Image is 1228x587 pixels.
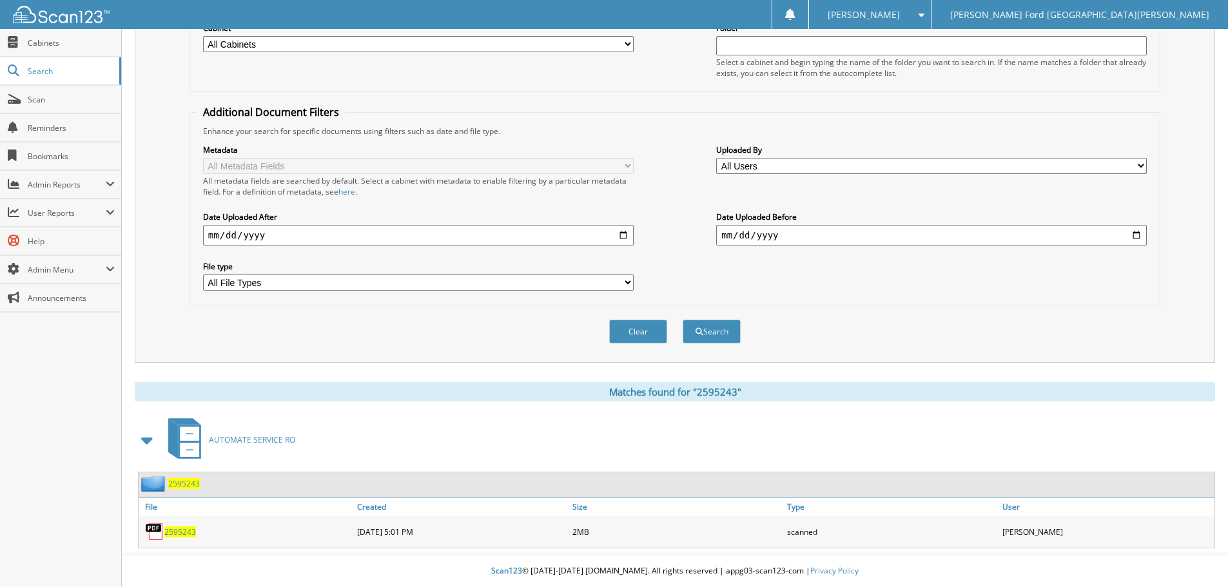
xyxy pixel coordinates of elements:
label: Date Uploaded Before [716,211,1147,222]
a: Created [354,498,569,515]
a: Type [784,498,999,515]
a: Size [569,498,785,515]
span: Reminders [28,122,115,133]
span: Search [28,66,113,77]
label: Metadata [203,144,634,155]
span: Announcements [28,293,115,303]
span: Bookmarks [28,151,115,162]
legend: Additional Document Filters [197,105,346,119]
button: Search [683,320,741,343]
input: end [716,225,1147,245]
div: Enhance your search for specific documents using filters such as date and file type. [197,126,1153,137]
div: scanned [784,519,999,544]
a: File [139,498,354,515]
div: Matches found for "2595243" [135,382,1215,401]
span: [PERSON_NAME] [828,11,900,19]
a: here [338,186,355,197]
div: © [DATE]-[DATE] [DOMAIN_NAME]. All rights reserved | appg03-scan123-com | [122,555,1228,587]
span: [PERSON_NAME] Ford [GEOGRAPHIC_DATA][PERSON_NAME] [950,11,1209,19]
a: 2595243 [164,526,196,537]
a: AUTOMATE SERVICE RO [161,414,295,465]
label: Date Uploaded After [203,211,634,222]
span: Cabinets [28,37,115,48]
div: [DATE] 5:01 PM [354,519,569,544]
img: PDF.png [145,522,164,541]
div: [PERSON_NAME] [999,519,1214,544]
span: Admin Reports [28,179,106,190]
div: 2MB [569,519,785,544]
div: All metadata fields are searched by default. Select a cabinet with metadata to enable filtering b... [203,175,634,197]
input: start [203,225,634,245]
a: 2595243 [168,478,200,489]
img: scan123-logo-white.svg [13,6,110,23]
iframe: Chat Widget [1164,525,1228,587]
div: Select a cabinet and begin typing the name of the folder you want to search in. If the name match... [716,57,1147,79]
img: folder2.png [141,476,168,492]
label: Uploaded By [716,144,1147,155]
span: AUTOMATE SERVICE RO [209,434,295,445]
a: Privacy Policy [810,565,859,576]
a: User [999,498,1214,515]
span: Admin Menu [28,264,106,275]
span: Scan [28,94,115,105]
span: User Reports [28,207,106,218]
button: Clear [609,320,667,343]
span: Scan123 [491,565,522,576]
label: File type [203,261,634,272]
span: Help [28,236,115,247]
